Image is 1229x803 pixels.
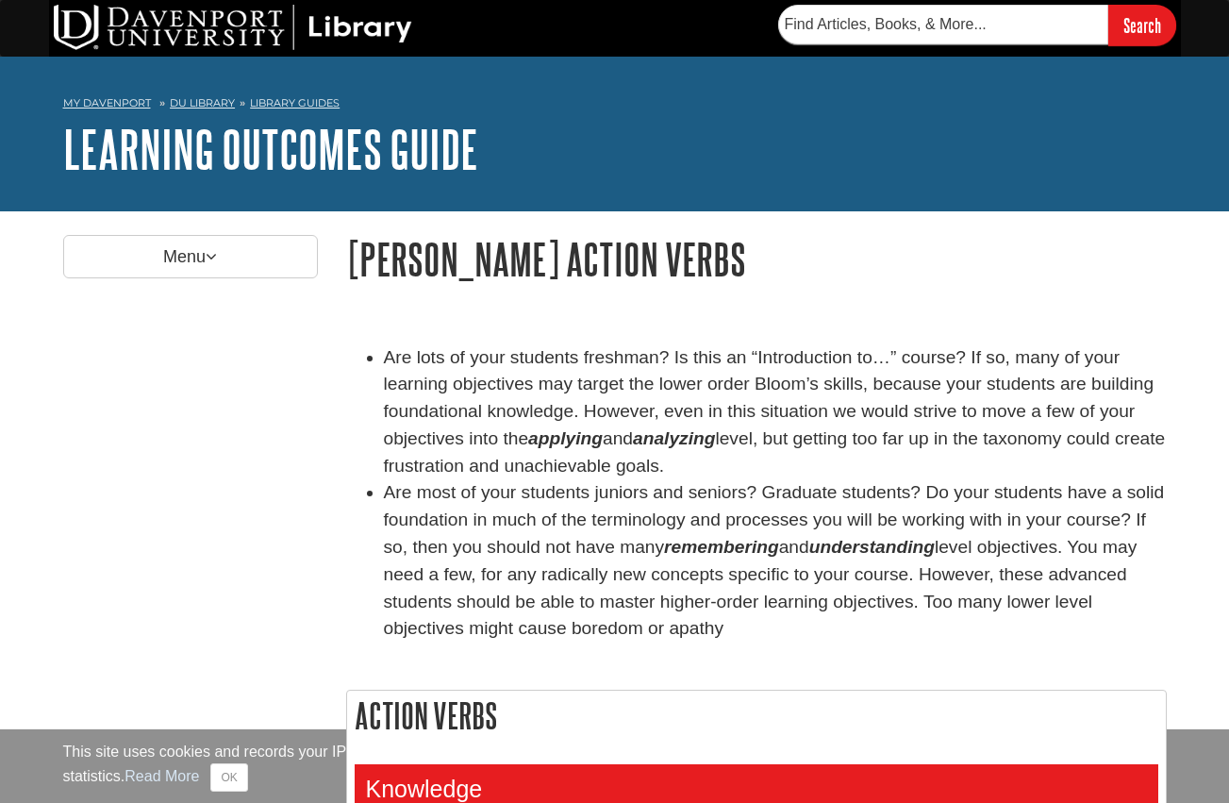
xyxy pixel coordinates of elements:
[347,691,1166,741] h2: Action Verbs
[63,235,318,278] p: Menu
[809,537,935,557] em: understanding
[528,428,603,448] strong: applying
[250,96,340,109] a: Library Guides
[1108,5,1176,45] input: Search
[633,428,715,448] strong: analyzing
[778,5,1176,45] form: Searches DU Library's articles, books, and more
[63,120,478,178] a: Learning Outcomes Guide
[63,95,151,111] a: My Davenport
[54,5,412,50] img: DU Library
[346,235,1167,283] h1: [PERSON_NAME] Action Verbs
[384,479,1167,643] li: Are most of your students juniors and seniors? Graduate students? Do your students have a solid f...
[63,741,1167,792] div: This site uses cookies and records your IP address for usage statistics. Additionally, we use Goo...
[170,96,235,109] a: DU Library
[778,5,1108,44] input: Find Articles, Books, & More...
[63,91,1167,121] nav: breadcrumb
[384,344,1167,480] li: Are lots of your students freshman? Is this an “Introduction to…” course? If so, many of your lea...
[664,537,779,557] em: remembering
[125,768,199,784] a: Read More
[210,763,247,792] button: Close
